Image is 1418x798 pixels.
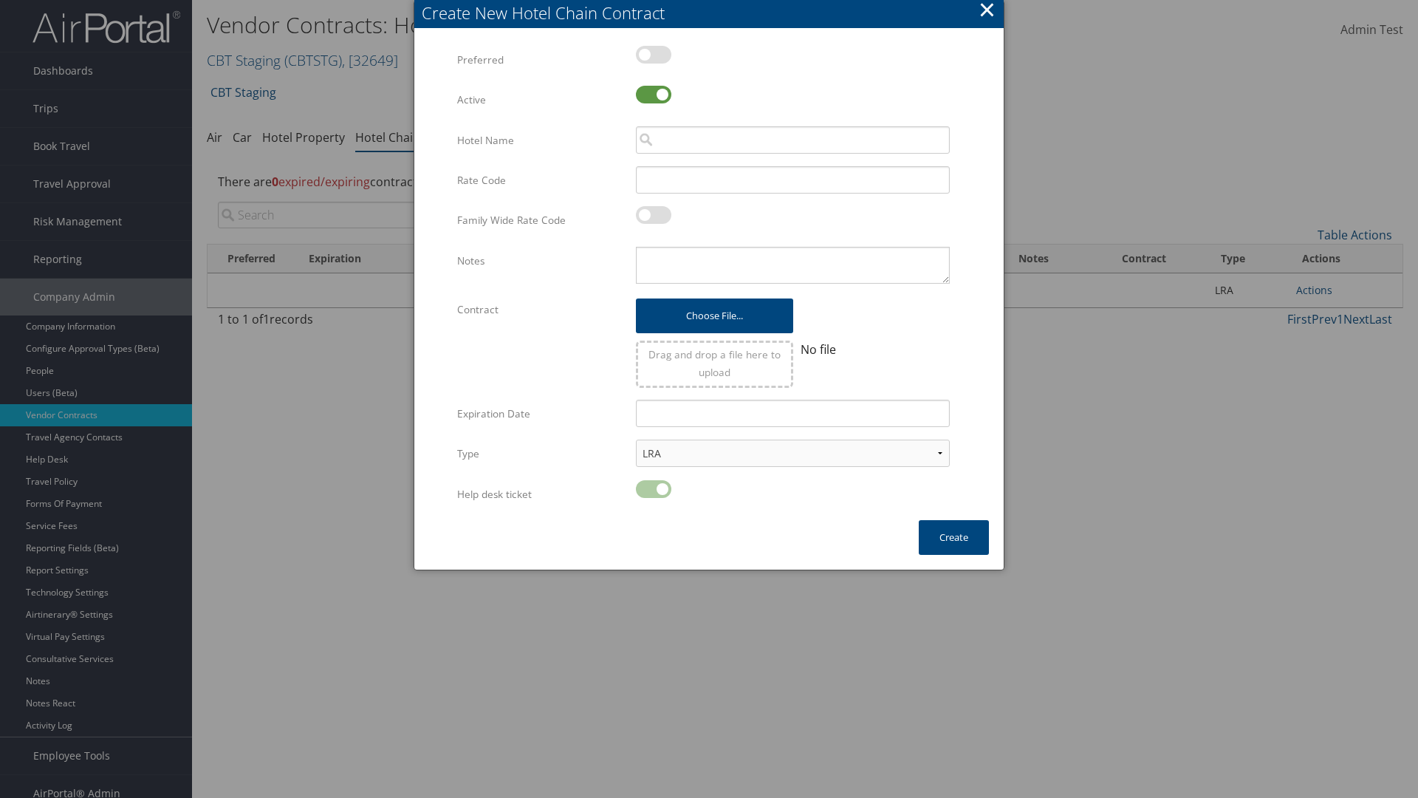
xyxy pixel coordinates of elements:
label: Rate Code [457,166,625,194]
label: Family Wide Rate Code [457,206,625,234]
button: Create [919,520,989,555]
label: Notes [457,247,625,275]
label: Hotel Name [457,126,625,154]
label: Contract [457,296,625,324]
label: Active [457,86,625,114]
label: Preferred [457,46,625,74]
span: Drag and drop a file here to upload [648,347,781,379]
div: Create New Hotel Chain Contract [422,1,1004,24]
label: Help desk ticket [457,480,625,508]
span: No file [801,341,836,358]
label: Expiration Date [457,400,625,428]
label: Type [457,440,625,468]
